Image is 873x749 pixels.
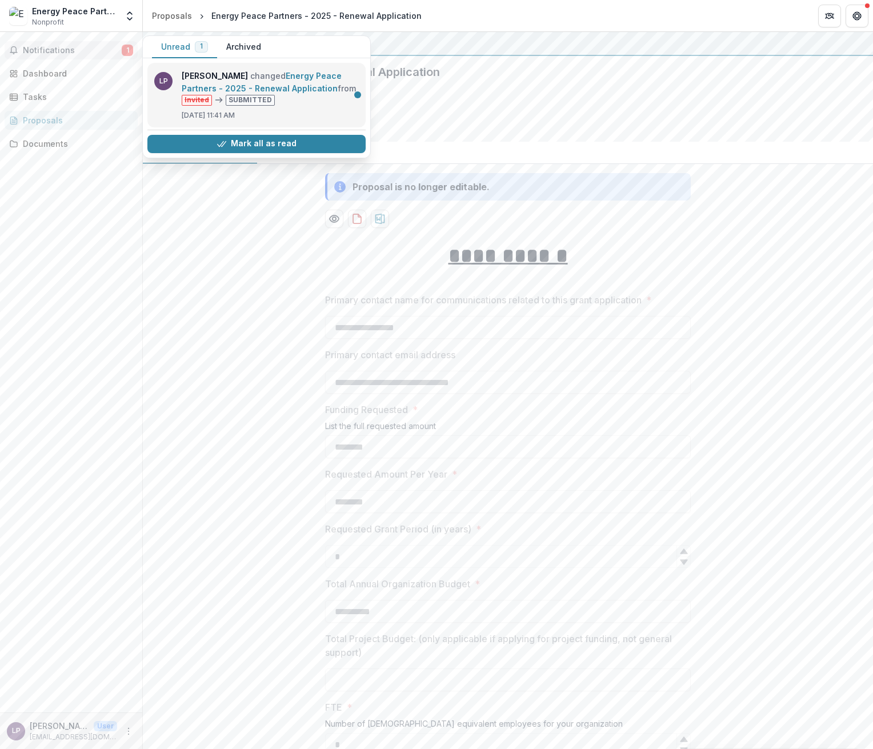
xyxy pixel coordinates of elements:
div: Energy Peace Partners [32,5,117,17]
p: [PERSON_NAME] [30,720,89,732]
button: Get Help [846,5,868,27]
a: Energy Peace Partners - 2025 - Renewal Application [182,71,342,93]
a: Documents [5,134,138,153]
div: Proposals [23,114,129,126]
div: Proposal is no longer editable. [353,180,490,194]
p: Requested Amount Per Year [325,467,447,481]
div: Energy Peace Partners - 2025 - Renewal Application [211,10,422,22]
p: User [94,721,117,731]
p: Funding Requested [325,403,408,416]
button: Mark all as read [147,135,366,153]
h2: Energy Peace Partners - 2025 - Renewal Application [152,65,846,79]
div: List the full requested amount [325,421,691,435]
p: FTE [325,700,342,714]
span: 1 [200,42,203,50]
p: Total Annual Organization Budget [325,577,470,591]
button: More [122,724,135,738]
button: Archived [217,36,270,58]
div: Skyline Foundation [152,37,864,50]
a: Tasks [5,87,138,106]
a: Proposals [147,7,197,24]
p: changed from [182,70,359,106]
p: Primary contact name for communications related to this grant application [325,293,642,307]
a: Dashboard [5,64,138,83]
p: Primary contact email address [325,348,455,362]
span: Nonprofit [32,17,64,27]
p: Total Project Budget: (only applicable if applying for project funding, not general support) [325,632,684,659]
button: download-proposal [371,210,389,228]
button: Partners [818,5,841,27]
span: Notifications [23,46,122,55]
button: Unread [152,36,217,58]
div: Documents [23,138,129,150]
button: Notifications1 [5,41,138,59]
div: Number of [DEMOGRAPHIC_DATA] equivalent employees for your organization [325,719,691,733]
button: download-proposal [348,210,366,228]
div: Tasks [23,91,129,103]
button: Open entity switcher [122,5,138,27]
img: Energy Peace Partners [9,7,27,25]
div: Dashboard [23,67,129,79]
nav: breadcrumb [147,7,426,24]
p: Requested Grant Period (in years) [325,522,471,536]
div: Lindsey Padjen [12,727,21,735]
button: Preview f091ec9a-cb60-47f6-b3e6-4cdfe7d3b2f5-0.pdf [325,210,343,228]
span: 1 [122,45,133,56]
p: [EMAIL_ADDRESS][DOMAIN_NAME] [30,732,117,742]
a: Proposals [5,111,138,130]
div: Proposals [152,10,192,22]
